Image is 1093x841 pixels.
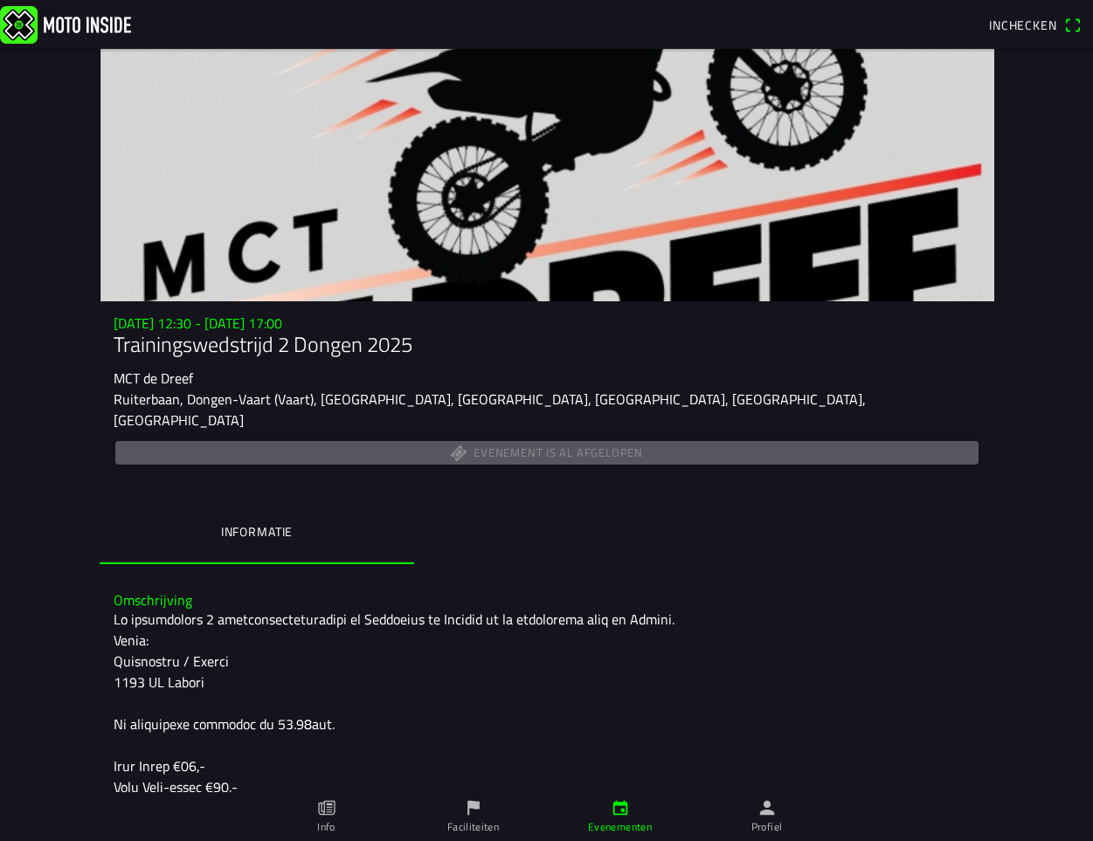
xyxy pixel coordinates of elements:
ion-text: MCT de Dreef [114,368,193,389]
ion-label: Faciliteiten [447,819,499,835]
ion-icon: calendar [611,798,630,817]
ion-icon: paper [317,798,336,817]
span: Inchecken [989,16,1057,34]
ion-label: Profiel [751,819,783,835]
ion-icon: person [757,798,777,817]
ion-label: Info [317,819,335,835]
ion-text: Ruiterbaan, Dongen-Vaart (Vaart), [GEOGRAPHIC_DATA], [GEOGRAPHIC_DATA], [GEOGRAPHIC_DATA], [GEOGR... [114,389,866,431]
h3: Omschrijving [114,592,980,609]
ion-label: Evenementen [588,819,652,835]
h3: [DATE] 12:30 - [DATE] 17:00 [114,315,980,332]
ion-icon: flag [464,798,483,817]
h1: Trainingswedstrijd 2 Dongen 2025 [114,332,980,357]
a: Incheckenqr scanner [980,10,1090,39]
ion-label: Informatie [220,522,292,541]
